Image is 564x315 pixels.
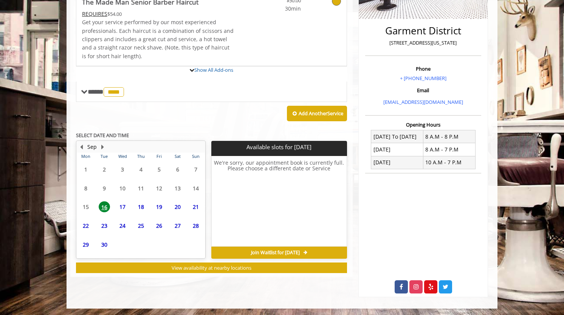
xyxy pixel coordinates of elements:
[132,198,150,216] td: Select day18
[77,216,95,235] td: Select day22
[371,156,423,169] td: [DATE]
[168,216,186,235] td: Select day27
[95,153,113,160] th: Tue
[95,198,113,216] td: Select day16
[76,132,129,139] b: SELECT DATE AND TIME
[187,198,205,216] td: Select day21
[82,10,107,17] span: This service needs some Advance to be paid before we block your appointment
[135,201,147,212] span: 18
[367,25,479,36] h2: Garment District
[80,220,91,231] span: 22
[365,122,481,127] h3: Opening Hours
[99,201,110,212] span: 16
[150,216,168,235] td: Select day26
[172,201,183,212] span: 20
[287,106,347,122] button: Add AnotherService
[78,143,84,151] button: Previous Month
[117,201,128,212] span: 17
[371,130,423,143] td: [DATE] To [DATE]
[423,143,475,156] td: 8 A.M - 7 P.M
[77,153,95,160] th: Mon
[76,66,347,66] div: The Made Man Senior Barber Haircut Add-onS
[256,5,301,13] span: 30min
[251,250,300,256] span: Join Waitlist for [DATE]
[190,220,201,231] span: 28
[77,235,95,254] td: Select day29
[95,216,113,235] td: Select day23
[117,220,128,231] span: 24
[400,75,446,82] a: + [PHONE_NUMBER]
[168,198,186,216] td: Select day20
[150,153,168,160] th: Fri
[82,18,234,60] p: Get your service performed by our most experienced professionals. Each haircut is a combination o...
[113,198,132,216] td: Select day17
[371,143,423,156] td: [DATE]
[76,262,347,273] button: View availability at nearby locations
[299,110,343,117] b: Add Another Service
[367,66,479,71] h3: Phone
[95,235,113,254] td: Select day30
[87,143,97,151] button: Sep
[367,39,479,47] p: [STREET_ADDRESS][US_STATE]
[367,88,479,93] h3: Email
[187,216,205,235] td: Select day28
[132,153,150,160] th: Thu
[153,201,165,212] span: 19
[99,220,110,231] span: 23
[153,220,165,231] span: 26
[423,130,475,143] td: 8 A.M - 8 P.M
[168,153,186,160] th: Sat
[80,239,91,250] span: 29
[132,216,150,235] td: Select day25
[113,153,132,160] th: Wed
[423,156,475,169] td: 10 A.M - 7 P.M
[190,201,201,212] span: 21
[187,153,205,160] th: Sun
[99,143,105,151] button: Next Month
[212,160,346,244] h6: We're sorry, our appointment book is currently full. Please choose a different date or Service
[383,99,463,105] a: [EMAIL_ADDRESS][DOMAIN_NAME]
[82,10,234,18] div: $54.00
[214,144,344,150] p: Available slots for [DATE]
[113,216,132,235] td: Select day24
[150,198,168,216] td: Select day19
[135,220,147,231] span: 25
[172,220,183,231] span: 27
[194,66,233,73] a: Show All Add-ons
[172,264,251,271] span: View availability at nearby locations
[99,239,110,250] span: 30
